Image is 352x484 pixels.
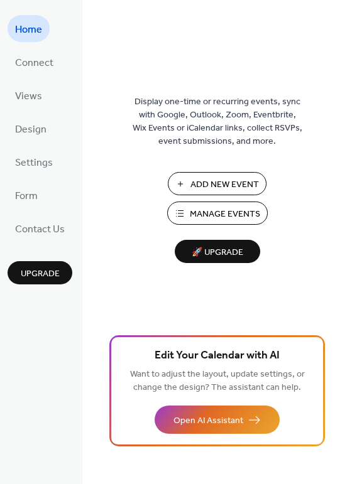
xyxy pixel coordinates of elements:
[168,172,267,195] button: Add New Event
[190,178,259,191] span: Add New Event
[21,267,60,281] span: Upgrade
[15,53,53,73] span: Connect
[8,181,45,208] a: Form
[175,240,260,263] button: 🚀 Upgrade
[8,15,50,42] a: Home
[8,261,72,284] button: Upgrade
[8,148,60,175] a: Settings
[190,208,260,221] span: Manage Events
[173,414,243,428] span: Open AI Assistant
[167,202,268,225] button: Manage Events
[15,220,65,239] span: Contact Us
[15,186,38,206] span: Form
[15,20,42,40] span: Home
[133,95,302,148] span: Display one-time or recurring events, sync with Google, Outlook, Zoom, Eventbrite, Wix Events or ...
[182,244,253,261] span: 🚀 Upgrade
[155,406,280,434] button: Open AI Assistant
[15,153,53,173] span: Settings
[8,48,61,75] a: Connect
[8,215,72,242] a: Contact Us
[15,120,47,139] span: Design
[8,82,50,109] a: Views
[8,115,54,142] a: Design
[15,87,42,106] span: Views
[155,347,280,365] span: Edit Your Calendar with AI
[130,366,305,396] span: Want to adjust the layout, update settings, or change the design? The assistant can help.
